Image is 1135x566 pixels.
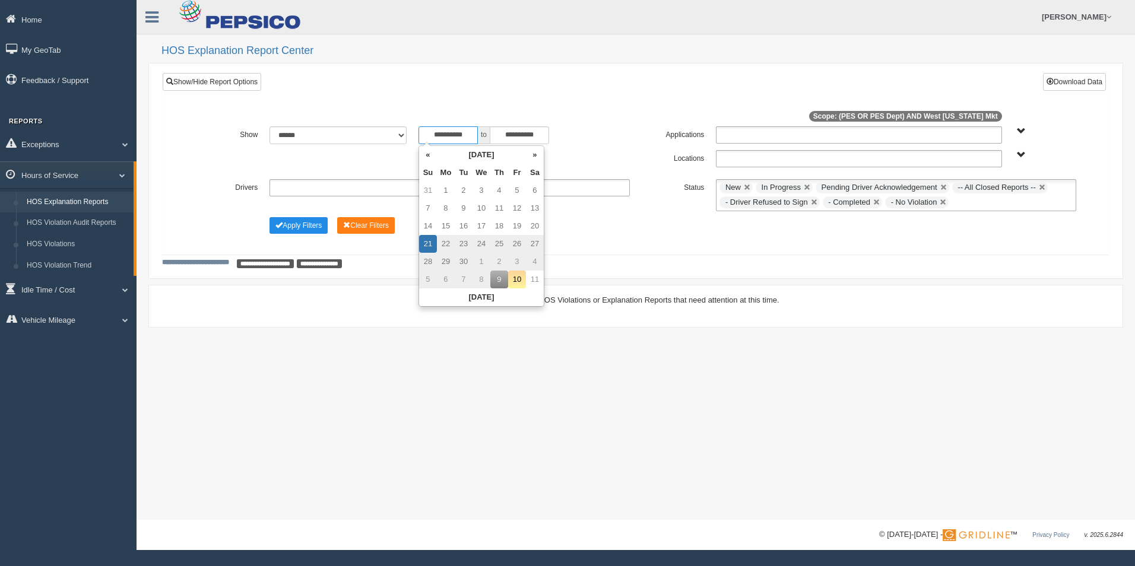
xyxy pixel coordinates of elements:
h2: HOS Explanation Report Center [161,45,1123,57]
td: 25 [490,235,508,253]
td: 12 [508,199,526,217]
td: 19 [508,217,526,235]
img: Gridline [943,529,1010,541]
td: 1 [473,253,490,271]
span: Pending Driver Acknowledgement [822,183,937,192]
td: 13 [526,199,544,217]
td: 26 [508,235,526,253]
td: 3 [473,182,490,199]
button: Download Data [1043,73,1106,91]
td: 24 [473,235,490,253]
td: 14 [419,217,437,235]
td: 2 [455,182,473,199]
td: 9 [490,271,508,288]
span: Scope: (PES OR PES Dept) AND West [US_STATE] Mkt [809,111,1002,122]
td: 3 [508,253,526,271]
th: [DATE] [437,146,526,164]
td: 22 [437,235,455,253]
label: Locations [636,150,710,164]
a: Show/Hide Report Options [163,73,261,91]
button: Change Filter Options [337,217,395,234]
th: Mo [437,164,455,182]
td: 28 [419,253,437,271]
a: HOS Explanation Reports [21,192,134,213]
div: © [DATE]-[DATE] - ™ [879,529,1123,541]
span: - Completed [828,198,870,206]
td: 17 [473,217,490,235]
th: » [526,146,544,164]
td: 10 [473,199,490,217]
a: Privacy Policy [1032,532,1069,538]
span: In Progress [762,183,801,192]
td: 29 [437,253,455,271]
td: 8 [437,199,455,217]
label: Drivers [189,179,264,193]
td: 4 [526,253,544,271]
td: 11 [526,271,544,288]
td: 8 [473,271,490,288]
td: 5 [508,182,526,199]
td: 18 [490,217,508,235]
label: Applications [636,126,710,141]
td: 16 [455,217,473,235]
td: 5 [419,271,437,288]
td: 11 [490,199,508,217]
th: Sa [526,164,544,182]
td: 1 [437,182,455,199]
td: 7 [455,271,473,288]
td: 10 [508,271,526,288]
td: 7 [419,199,437,217]
td: 31 [419,182,437,199]
a: HOS Violation Audit Reports [21,212,134,234]
button: Change Filter Options [270,217,328,234]
td: 6 [526,182,544,199]
span: New [725,183,741,192]
td: 15 [437,217,455,235]
span: v. 2025.6.2844 [1085,532,1123,538]
span: - No Violation [891,198,937,206]
td: 2 [490,253,508,271]
div: There are no HOS Violations or Explanation Reports that need attention at this time. [162,294,1109,306]
td: 23 [455,235,473,253]
a: HOS Violations [21,234,134,255]
span: -- All Closed Reports -- [958,183,1035,192]
td: 20 [526,217,544,235]
th: Th [490,164,508,182]
td: 6 [437,271,455,288]
th: Fr [508,164,526,182]
a: HOS Violation Trend [21,255,134,276]
label: Status [636,179,710,193]
td: 27 [526,235,544,253]
td: 21 [419,235,437,253]
th: We [473,164,490,182]
td: 30 [455,253,473,271]
label: Show [189,126,264,141]
span: to [478,126,490,144]
th: [DATE] [419,288,544,306]
th: Su [419,164,437,182]
td: 4 [490,182,508,199]
th: Tu [455,164,473,182]
td: 9 [455,199,473,217]
th: « [419,146,437,164]
span: - Driver Refused to Sign [725,198,808,206]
